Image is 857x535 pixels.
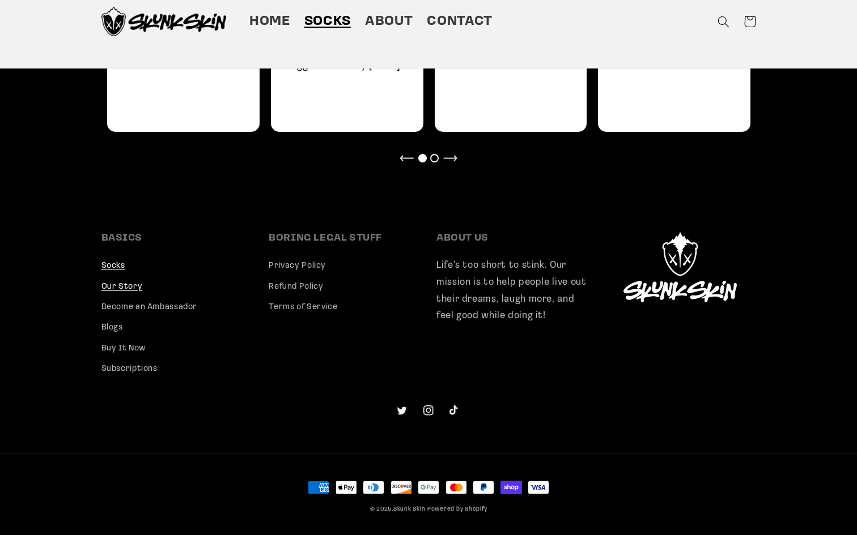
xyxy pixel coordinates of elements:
a: Powered by Shopify [427,506,487,512]
summary: Search [711,8,737,35]
h2: ABOUT US [436,232,588,245]
img: Skunk Skin Logo [623,232,737,302]
a: Socks [297,6,358,37]
span: About [365,13,413,31]
a: Refund Policy [269,276,323,297]
span: Socks [304,13,351,31]
a: About [358,6,419,37]
h2: BASICS [101,232,253,245]
a: Buy It Now [101,339,146,359]
a: Skunk Skin [393,506,425,512]
h2: BORING LEGAL STUFF [269,232,421,245]
a: Terms of Service [269,297,337,318]
img: Skunk Skin Anti-Odor Socks. [101,7,226,36]
a: Become an Ambassador [101,297,198,318]
span: Contact [427,13,492,31]
a: Socks [101,259,125,276]
a: Our Story [101,276,143,297]
p: Life’s too short to stink. Our mission is to help people live out their dreams, laugh more, and f... [436,257,588,324]
a: Home [242,6,297,37]
small: © 2025, [370,506,426,512]
a: Contact [420,6,500,37]
a: Blogs [101,318,123,338]
span: Home [249,13,290,31]
a: Privacy Policy [269,259,326,276]
a: Subscriptions [101,359,158,379]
